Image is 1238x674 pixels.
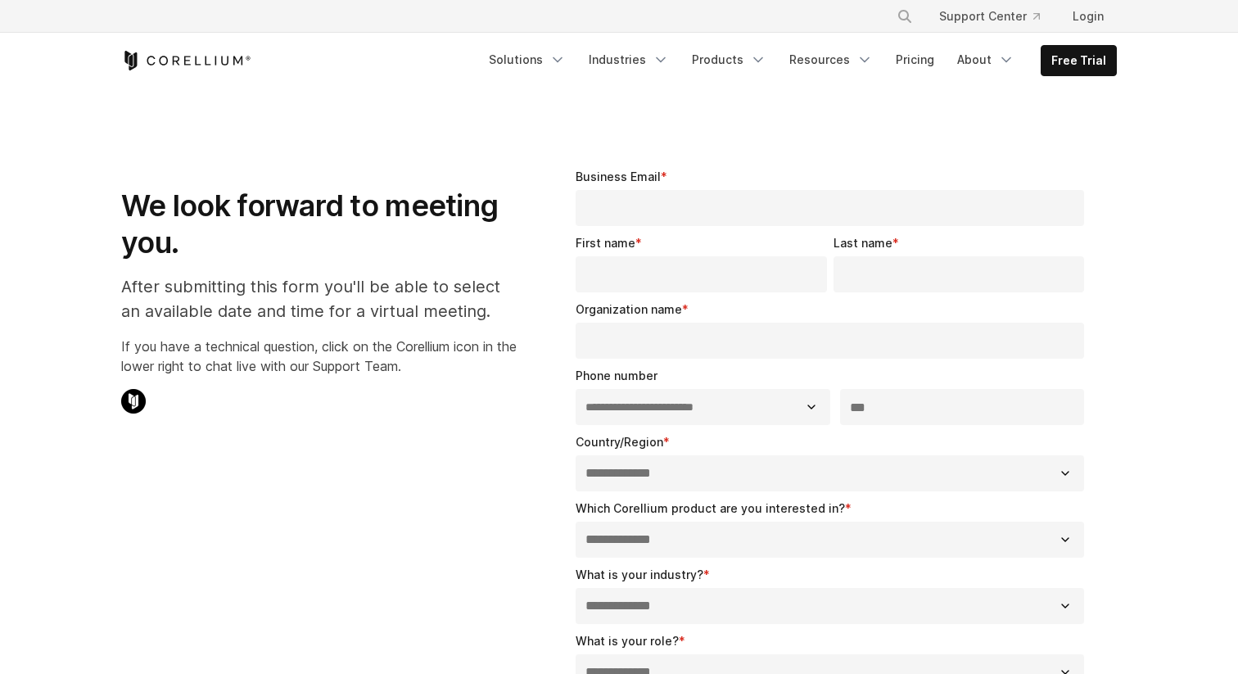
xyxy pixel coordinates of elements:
p: If you have a technical question, click on the Corellium icon in the lower right to chat live wit... [121,337,517,376]
span: Country/Region [576,435,663,449]
a: Solutions [479,45,576,75]
span: Last name [834,236,892,250]
a: Pricing [886,45,944,75]
span: Phone number [576,369,657,382]
div: Navigation Menu [479,45,1117,76]
p: After submitting this form you'll be able to select an available date and time for a virtual meet... [121,274,517,323]
span: Which Corellium product are you interested in? [576,501,845,515]
a: Support Center [926,2,1053,31]
span: What is your industry? [576,568,703,581]
button: Search [890,2,919,31]
a: Login [1060,2,1117,31]
div: Navigation Menu [877,2,1117,31]
span: What is your role? [576,634,679,648]
img: Corellium Chat Icon [121,389,146,414]
span: Organization name [576,302,682,316]
span: Business Email [576,170,661,183]
a: Products [682,45,776,75]
a: Free Trial [1041,46,1116,75]
span: First name [576,236,635,250]
h1: We look forward to meeting you. [121,188,517,261]
a: Corellium Home [121,51,251,70]
a: About [947,45,1024,75]
a: Industries [579,45,679,75]
a: Resources [779,45,883,75]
